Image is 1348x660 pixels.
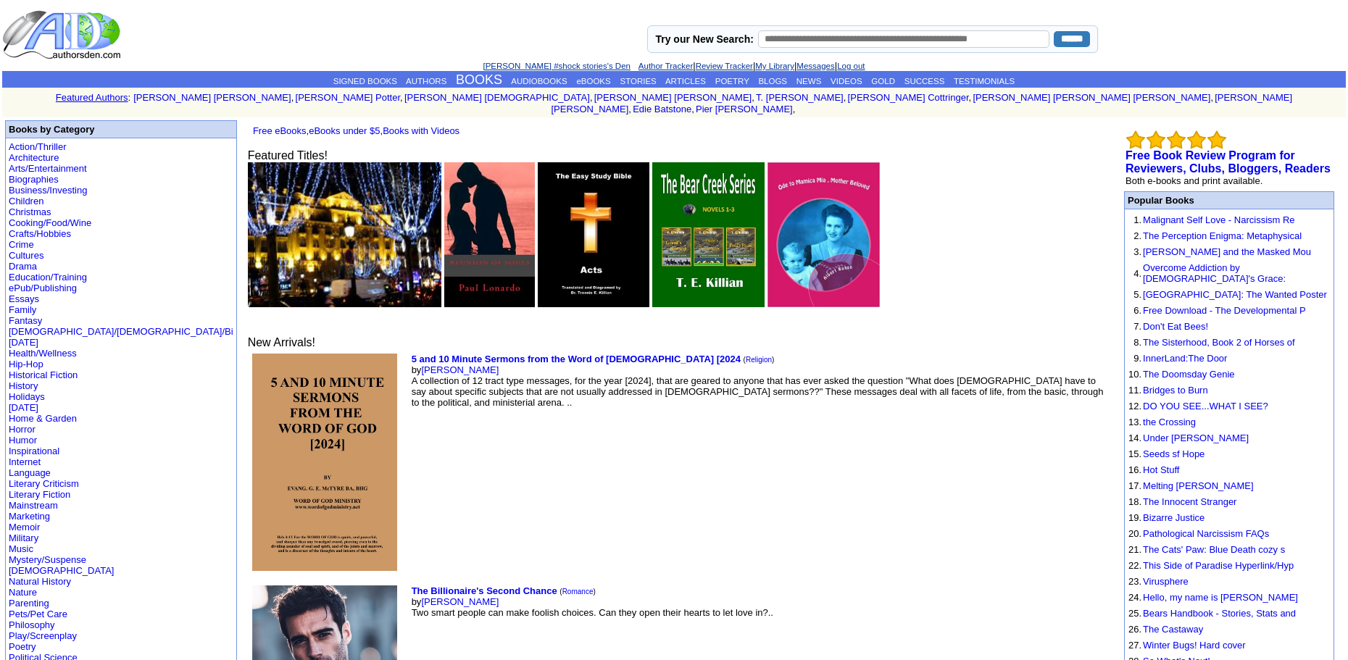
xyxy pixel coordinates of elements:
a: [GEOGRAPHIC_DATA]: The Wanted Poster [1143,289,1327,300]
a: BLOGS [758,77,787,85]
font: 17. [1128,480,1141,491]
a: The Bear Creek Series (3 Novels in 1 Set) [652,297,765,309]
a: STORIES [620,77,656,85]
font: i [631,106,633,114]
a: Architecture [9,152,59,163]
a: Internet [9,456,41,467]
a: My Library [755,62,794,70]
a: Cultures [9,250,43,261]
a: Health/Wellness [9,348,77,359]
font: i [971,94,973,102]
a: [DEMOGRAPHIC_DATA]/[DEMOGRAPHIC_DATA]/Bi [9,326,233,337]
a: Memoir [9,522,40,532]
a: Business/Investing [9,185,87,196]
font: 25. [1128,608,1141,619]
font: 24. [1128,592,1141,603]
a: NEWS [796,77,822,85]
a: Biographies [9,174,59,185]
a: Mainstream [9,500,58,511]
a: 5 and 10 Minute Sermons from the Word of [DEMOGRAPHIC_DATA] [2024 [412,354,741,364]
font: 19. [1128,512,1141,523]
img: logo_ad.gif [2,9,124,60]
a: Bridges to Burn [1143,385,1208,396]
a: AUTHORS [406,77,446,85]
a: Winter Bugs! Hard cover [1143,640,1246,651]
a: Cooking/Food/Wine [9,217,91,228]
font: 22. [1128,560,1141,571]
font: i [294,94,295,102]
font: 8. [1133,337,1141,348]
a: DO YOU SEE...WHAT I SEE? [1143,401,1268,412]
a: History [9,380,38,391]
a: Marketing [9,511,50,522]
a: Music [9,543,33,554]
font: 5. [1133,289,1141,300]
a: Crafts/Hobbies [9,228,71,239]
a: Featured Authors [56,92,128,103]
img: bigemptystars.png [1147,130,1165,149]
a: The Sisterhood, Book 2 of Horses of [1143,337,1295,348]
font: ( ) [744,356,775,364]
font: i [694,106,696,114]
a: Hot Stuff [1143,464,1179,475]
a: Ode to Mamica mia, Mother beloved [767,297,880,309]
a: Education/Training [9,272,87,283]
a: Pathological Narcissism FAQs [1143,528,1269,539]
a: Don't Eat Bees! [1143,321,1208,332]
a: Seeds sf Hope [1143,448,1205,459]
a: Home & Garden [9,413,77,424]
a: Log out [837,62,865,70]
a: Inspirational [9,446,59,456]
label: Try our New Search: [655,33,753,45]
a: Humor [9,435,37,446]
a: Melting [PERSON_NAME] [1143,480,1253,491]
a: [DATE] [9,337,38,348]
a: Parenting [9,598,49,609]
a: [PERSON_NAME] [DEMOGRAPHIC_DATA] [404,92,590,103]
a: Language [9,467,51,478]
a: [PERSON_NAME] Potter [296,92,401,103]
a: This Side of Paradise Hyperlink/Hyp [1143,560,1294,571]
font: Both e-books and print available. [1126,175,1262,186]
a: Hip-Hop [9,359,43,369]
font: 26. [1128,624,1141,635]
font: 23. [1128,576,1141,587]
a: The Doomsday Genie [1143,369,1234,380]
a: [PERSON_NAME] [PERSON_NAME] [551,92,1292,114]
a: Author Tracker [638,62,693,70]
a: Poetry [9,641,36,652]
a: Historical Fiction [9,369,78,380]
font: i [846,94,847,102]
a: Pier [PERSON_NAME] [696,104,793,114]
a: Military [9,532,38,543]
a: Mystery/Suspense [9,554,86,565]
a: Bears Handbook - Stories, Stats and [1143,608,1296,619]
font: 4. [1133,268,1141,279]
a: Bizarre Justice [1143,512,1205,523]
a: Literary Fiction [9,489,70,500]
a: Horror [9,424,36,435]
a: Edie Batstone [633,104,691,114]
a: POETRY [715,77,749,85]
img: bigemptystars.png [1207,130,1226,149]
a: Play/Screenplay [9,630,77,641]
img: 71372.jpg [652,162,765,307]
a: TESTIMONIALS [954,77,1015,85]
a: eBOOKS [576,77,610,85]
a: T. [PERSON_NAME] [756,92,844,103]
a: Arts/Entertainment [9,163,87,174]
img: 23451.JPG [248,162,441,307]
